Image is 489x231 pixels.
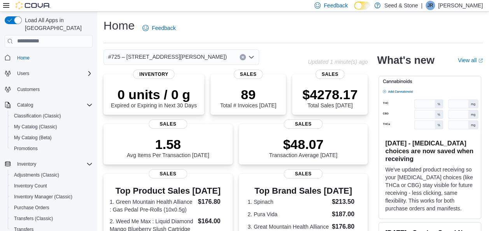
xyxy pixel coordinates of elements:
h3: Top Product Sales [DATE] [110,186,226,196]
span: Inventory [17,161,36,167]
p: $48.07 [269,136,338,152]
p: [PERSON_NAME] [438,1,483,10]
h3: Top Brand Sales [DATE] [247,186,359,196]
div: Total # Invoices [DATE] [220,87,276,108]
p: 1.58 [127,136,209,152]
span: Inventory Count [14,183,47,189]
button: Classification (Classic) [8,110,96,121]
span: Classification (Classic) [14,113,61,119]
a: Home [14,53,33,63]
span: My Catalog (Beta) [11,133,93,142]
span: Home [14,53,93,63]
span: Sales [149,119,187,129]
dd: $164.00 [198,217,226,226]
span: Purchase Orders [11,203,93,212]
a: Feedback [139,20,179,36]
p: | [421,1,422,10]
span: #725 – [STREET_ADDRESS][PERSON_NAME]) [108,52,227,61]
span: My Catalog (Classic) [11,122,93,131]
dt: 1. Spinach [247,198,329,206]
dt: 3. Great Mountain Health Alliance [247,223,329,231]
div: Jimmie Rao [426,1,435,10]
img: Cova [16,2,51,9]
span: Feedback [324,2,347,9]
dt: 2. Pura Vida [247,210,329,218]
span: Adjustments (Classic) [11,170,93,180]
a: Inventory Manager (Classic) [11,192,75,201]
a: My Catalog (Classic) [11,122,60,131]
button: Purchase Orders [8,202,96,213]
span: Customers [14,84,93,94]
button: Home [2,52,96,63]
span: Purchase Orders [14,205,49,211]
button: Inventory Count [8,180,96,191]
span: Transfers (Classic) [11,214,93,223]
span: Inventory Count [11,181,93,191]
p: Updated 1 minute(s) ago [308,59,368,65]
a: Promotions [11,144,41,153]
button: My Catalog (Beta) [8,132,96,143]
a: Classification (Classic) [11,111,64,121]
a: Inventory Count [11,181,50,191]
span: Promotions [14,145,38,152]
span: Users [14,69,93,78]
span: Inventory [14,159,93,169]
a: View allExternal link [458,57,483,63]
dd: $187.00 [332,210,359,219]
span: Inventory Manager (Classic) [14,194,72,200]
span: JR [428,1,433,10]
span: Load All Apps in [GEOGRAPHIC_DATA] [22,16,93,32]
a: Purchase Orders [11,203,53,212]
p: We've updated product receiving so your [MEDICAL_DATA] choices (like THCa or CBG) stay visible fo... [385,166,475,212]
button: Catalog [2,100,96,110]
span: Classification (Classic) [11,111,93,121]
p: Seed & Stone [384,1,418,10]
span: Catalog [14,100,93,110]
button: Transfers (Classic) [8,213,96,224]
p: 89 [220,87,276,102]
span: Sales [315,70,345,79]
span: Home [17,55,30,61]
span: Inventory Manager (Classic) [11,192,93,201]
span: Sales [284,119,322,129]
button: Users [14,69,32,78]
span: Sales [234,70,263,79]
h2: What's new [377,54,434,66]
h1: Home [103,18,135,33]
span: Promotions [11,144,93,153]
button: Promotions [8,143,96,154]
span: Users [17,70,29,77]
span: My Catalog (Classic) [14,124,57,130]
button: Adjustments (Classic) [8,170,96,180]
button: My Catalog (Classic) [8,121,96,132]
dt: 1. Green Mountain Health Alliance : Gas Pedal Pre-Rolls (10x0.5g) [110,198,195,213]
div: Total Sales [DATE] [302,87,358,108]
div: Transaction Average [DATE] [269,136,338,158]
span: Transfers (Classic) [14,215,53,222]
span: Sales [149,169,187,178]
dd: $176.80 [198,197,226,206]
a: My Catalog (Beta) [11,133,55,142]
span: Feedback [152,24,175,32]
span: My Catalog (Beta) [14,135,52,141]
a: Customers [14,85,43,94]
button: Clear input [240,54,246,60]
a: Transfers (Classic) [11,214,56,223]
button: Inventory [14,159,39,169]
input: Dark Mode [354,2,370,10]
button: Customers [2,84,96,95]
button: Catalog [14,100,36,110]
div: Expired or Expiring in Next 30 Days [111,87,197,108]
span: Inventory [133,70,175,79]
button: Inventory Manager (Classic) [8,191,96,202]
dd: $213.50 [332,197,359,206]
button: Open list of options [248,54,254,60]
button: Inventory [2,159,96,170]
span: Adjustments (Classic) [14,172,59,178]
svg: External link [478,58,483,63]
span: Sales [284,169,322,178]
div: Avg Items Per Transaction [DATE] [127,136,209,158]
span: Customers [17,86,40,93]
span: Catalog [17,102,33,108]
